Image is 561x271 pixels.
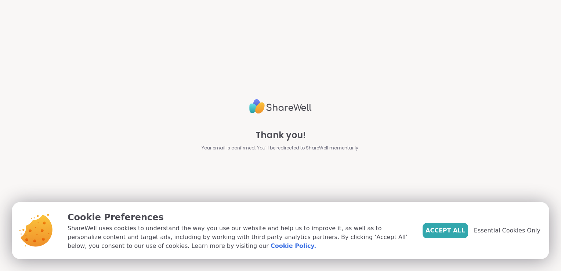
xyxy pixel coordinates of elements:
[474,226,540,235] span: Essential Cookies Only
[249,96,312,117] img: ShareWell Logo
[426,226,465,235] span: Accept All
[271,242,316,250] a: Cookie Policy.
[256,129,306,142] span: Thank you!
[68,211,411,224] p: Cookie Preferences
[423,223,468,238] button: Accept All
[68,224,411,250] p: ShareWell uses cookies to understand the way you use our website and help us to improve it, as we...
[202,145,359,151] span: Your email is confirmed. You’ll be redirected to ShareWell momentarily.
